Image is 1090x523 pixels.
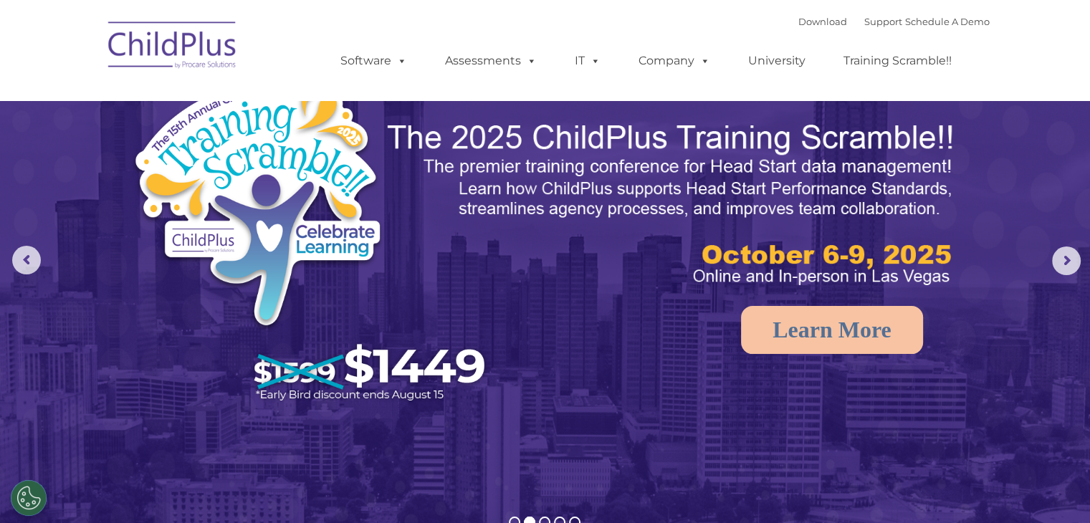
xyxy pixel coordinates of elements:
a: Software [326,47,421,75]
a: Support [864,16,902,27]
font: | [798,16,990,27]
img: ChildPlus by Procare Solutions [101,11,244,83]
a: Training Scramble!! [829,47,966,75]
span: Last name [199,95,243,105]
a: Learn More [741,306,923,354]
span: Phone number [199,153,260,164]
a: IT [560,47,615,75]
a: University [734,47,820,75]
a: Download [798,16,847,27]
iframe: Chat Widget [856,368,1090,523]
a: Company [624,47,725,75]
a: Assessments [431,47,551,75]
button: Cookies Settings [11,480,47,516]
a: Schedule A Demo [905,16,990,27]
